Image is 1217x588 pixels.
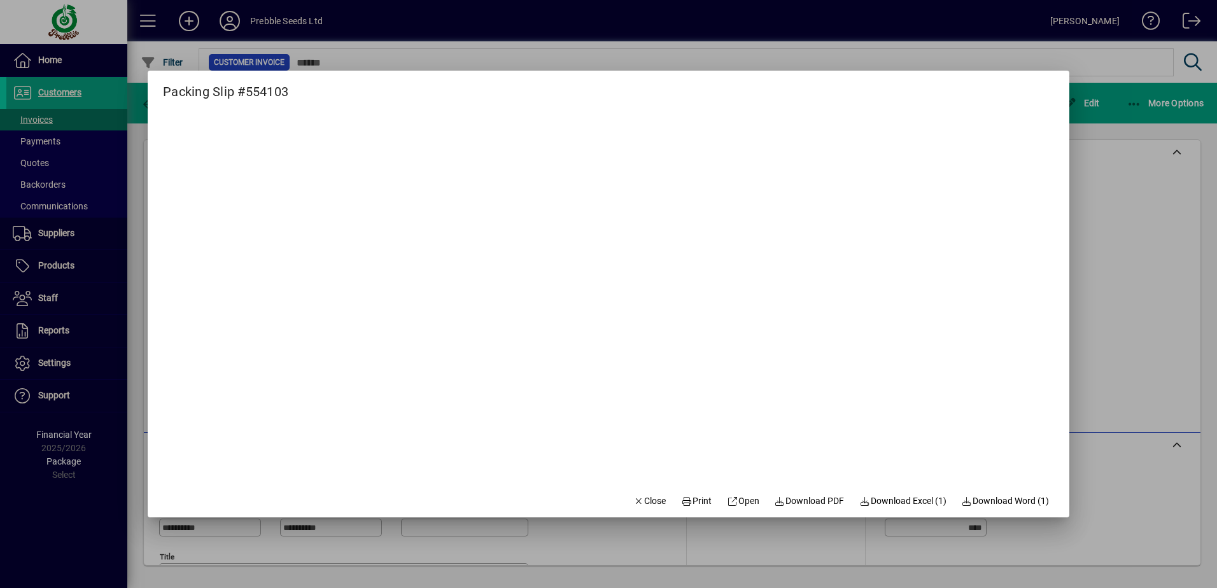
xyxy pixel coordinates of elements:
[681,494,712,508] span: Print
[722,489,764,512] a: Open
[854,489,952,512] button: Download Excel (1)
[962,494,1050,508] span: Download Word (1)
[957,489,1055,512] button: Download Word (1)
[775,494,845,508] span: Download PDF
[633,494,666,508] span: Close
[148,71,304,102] h2: Packing Slip #554103
[859,494,946,508] span: Download Excel (1)
[628,489,672,512] button: Close
[676,489,717,512] button: Print
[727,494,759,508] span: Open
[770,489,850,512] a: Download PDF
